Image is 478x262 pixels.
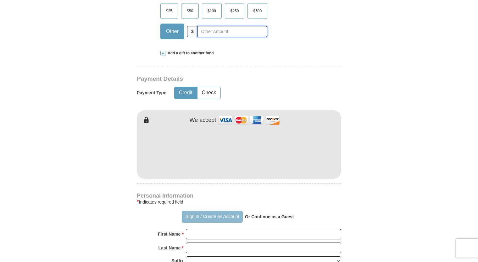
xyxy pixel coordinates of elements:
[197,87,220,99] button: Check
[175,87,197,99] button: Credit
[197,26,267,37] input: Other Amount
[165,51,214,56] span: Add a gift to another fund
[204,6,219,16] span: $100
[137,198,341,206] div: Indicates required field
[184,6,196,16] span: $50
[187,26,198,37] span: $
[137,90,166,96] h5: Payment Type
[137,75,297,83] h3: Payment Details
[227,6,242,16] span: $250
[182,211,242,223] button: Sign In / Create an Account
[163,6,175,16] span: $25
[190,117,216,124] h4: We accept
[250,6,265,16] span: $500
[158,243,181,252] strong: Last Name
[218,113,281,127] img: credit cards accepted
[163,27,182,36] span: Other
[158,230,181,238] strong: First Name
[245,214,294,219] strong: Or Continue as a Guest
[137,193,341,198] h4: Personal Information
